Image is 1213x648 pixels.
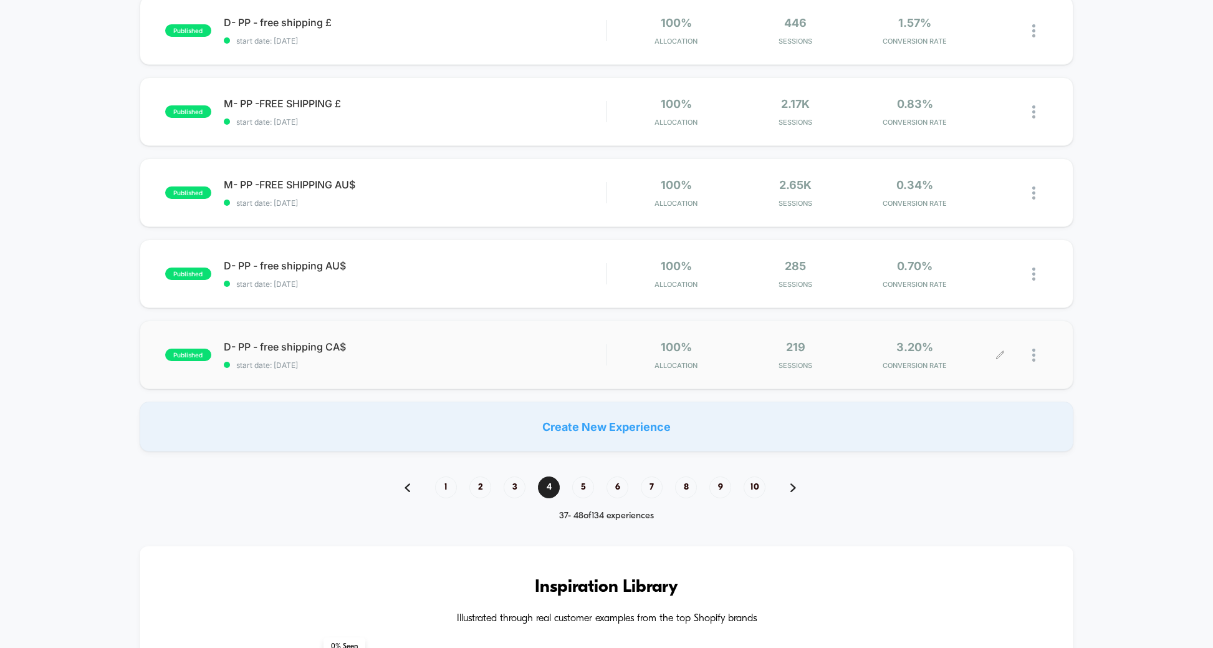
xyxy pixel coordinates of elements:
span: start date: [DATE] [224,198,606,208]
span: start date: [DATE] [224,117,606,127]
span: M- PP -FREE SHIPPING AU$ [224,178,606,191]
span: 100% [661,16,692,29]
span: published [165,349,211,361]
span: CONVERSION RATE [858,37,972,46]
span: 0.34% [896,178,933,191]
span: Sessions [739,361,852,370]
span: D- PP - free shipping £ [224,16,606,29]
span: 100% [661,341,692,354]
span: 6 [606,476,628,498]
span: CONVERSION RATE [858,199,972,208]
span: 3.20% [896,341,933,354]
span: 7 [641,476,663,498]
span: start date: [DATE] [224,36,606,46]
span: 0.83% [897,97,933,110]
img: close [1032,268,1035,281]
span: published [165,105,211,118]
span: 2.65k [779,178,812,191]
span: start date: [DATE] [224,360,606,370]
div: Create New Experience [140,402,1073,452]
span: published [165,186,211,199]
span: 9 [709,476,731,498]
span: 2.17k [781,97,810,110]
span: 219 [786,341,805,354]
img: close [1032,349,1035,362]
span: Allocation [654,118,698,127]
span: Allocation [654,280,698,289]
span: Allocation [654,199,698,208]
img: close [1032,105,1035,118]
img: close [1032,24,1035,37]
span: 3 [504,476,525,498]
span: start date: [DATE] [224,279,606,289]
span: CONVERSION RATE [858,280,972,289]
span: CONVERSION RATE [858,361,972,370]
span: D- PP - free shipping CA$ [224,341,606,353]
span: 10 [744,476,765,498]
span: Sessions [739,280,852,289]
span: 100% [661,178,692,191]
span: M- PP -FREE SHIPPING £ [224,97,606,110]
span: 446 [784,16,807,29]
span: published [165,268,211,280]
h3: Inspiration Library [177,578,1036,597]
span: 2 [469,476,491,498]
span: Allocation [654,37,698,46]
span: 100% [661,259,692,273]
span: Sessions [739,37,852,46]
span: 1.57% [898,16,931,29]
h4: Illustrated through real customer examples from the top Shopify brands [177,613,1036,625]
span: 285 [785,259,806,273]
img: pagination back [405,483,410,492]
span: 100% [661,97,692,110]
img: pagination forward [790,483,796,492]
span: 1 [435,476,457,498]
span: Sessions [739,118,852,127]
span: Allocation [654,361,698,370]
span: published [165,24,211,37]
span: 5 [572,476,594,498]
span: CONVERSION RATE [858,118,972,127]
img: close [1032,186,1035,200]
span: D- PP - free shipping AU$ [224,259,606,272]
span: Sessions [739,199,852,208]
span: 4 [538,476,560,498]
span: 8 [675,476,697,498]
div: 37 - 48 of 134 experiences [392,511,821,521]
span: 0.70% [897,259,933,273]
